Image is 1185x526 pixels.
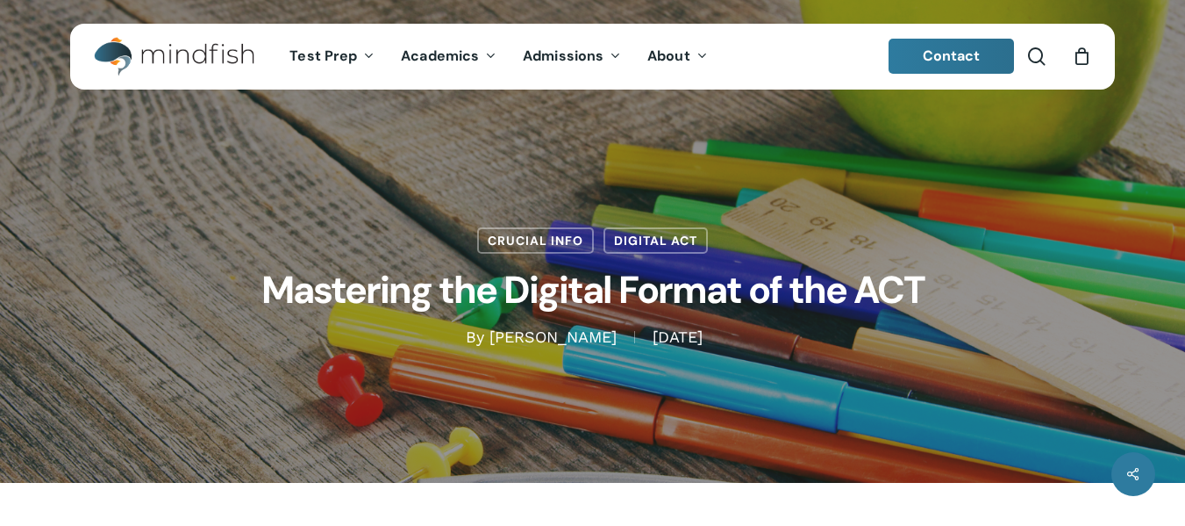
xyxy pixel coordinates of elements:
[603,227,708,254] a: Digital ACT
[388,49,510,64] a: Academics
[523,47,603,65] span: Admissions
[466,331,484,343] span: By
[510,49,634,64] a: Admissions
[634,331,720,343] span: [DATE]
[477,227,594,254] a: Crucial Info
[634,49,721,64] a: About
[276,24,720,90] nav: Main Menu
[401,47,479,65] span: Academics
[154,254,1032,327] h1: Mastering the Digital Format of the ACT
[647,47,690,65] span: About
[889,39,1015,74] a: Contact
[276,49,388,64] a: Test Prep
[489,328,617,346] a: [PERSON_NAME]
[289,47,357,65] span: Test Prep
[70,24,1115,90] header: Main Menu
[923,47,981,65] span: Contact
